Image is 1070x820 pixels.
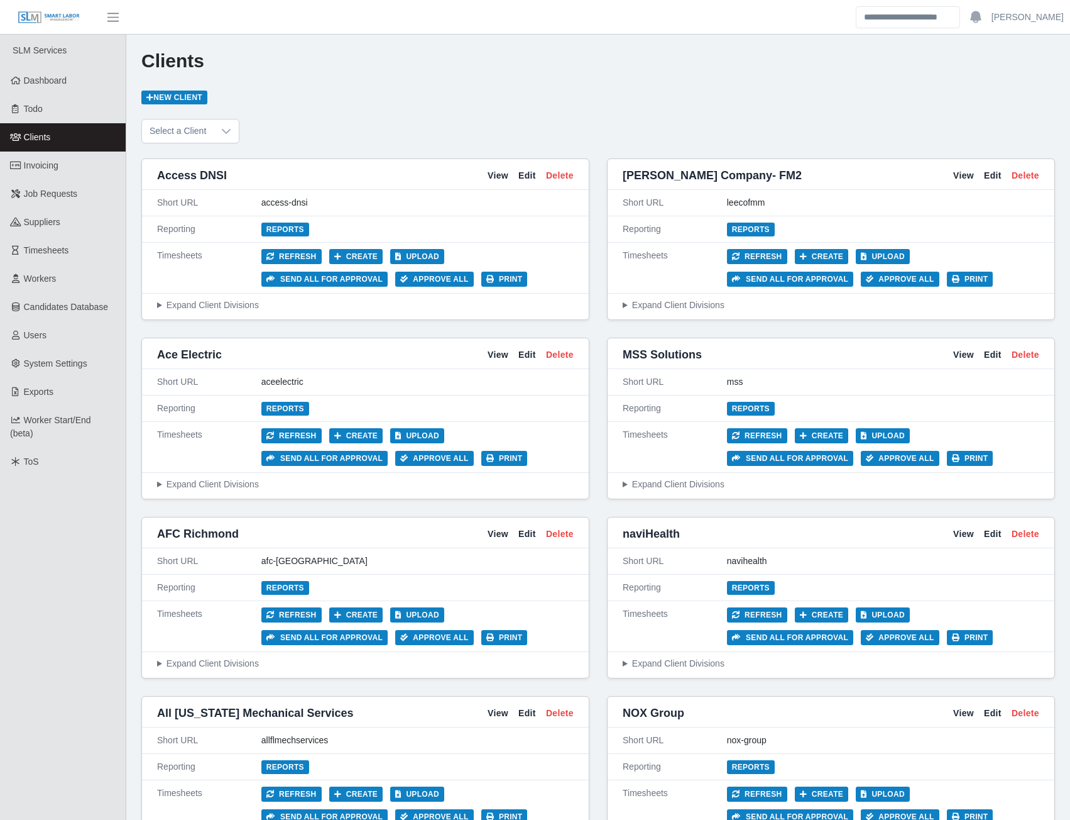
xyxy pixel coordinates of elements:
[390,428,444,443] button: Upload
[727,734,1039,747] div: nox-group
[390,787,444,802] button: Upload
[329,249,383,264] button: Create
[157,760,261,773] div: Reporting
[518,348,536,362] a: Edit
[24,274,57,284] span: Workers
[157,223,261,236] div: Reporting
[795,428,849,443] button: Create
[991,11,1064,24] a: [PERSON_NAME]
[953,528,974,541] a: View
[518,169,536,182] a: Edit
[481,630,528,645] button: Print
[727,249,787,264] button: Refresh
[623,734,727,747] div: Short URL
[261,402,309,416] a: Reports
[795,787,849,802] button: Create
[141,50,1055,72] h1: Clients
[395,451,474,466] button: Approve All
[623,402,727,415] div: Reporting
[24,358,87,368] span: System Settings
[623,223,727,236] div: Reporting
[157,375,261,389] div: Short URL
[329,428,383,443] button: Create
[623,346,702,363] span: MSS Solutions
[157,478,574,491] summary: Expand Client Divisions
[953,707,974,720] a: View
[261,630,388,645] button: Send all for approval
[24,330,47,340] span: Users
[546,348,574,362] a: Delete
[546,707,574,720] a: Delete
[856,787,910,802] button: Upload
[623,249,727,287] div: Timesheets
[261,581,309,595] a: Reports
[24,104,43,114] span: Todo
[947,630,993,645] button: Print
[329,607,383,623] button: Create
[261,196,574,209] div: access-dnsi
[261,428,322,443] button: Refresh
[953,169,974,182] a: View
[395,630,474,645] button: Approve All
[157,428,261,466] div: Timesheets
[261,555,574,568] div: afc-[GEOGRAPHIC_DATA]
[157,734,261,747] div: Short URL
[623,196,727,209] div: Short URL
[623,607,727,645] div: Timesheets
[157,167,227,184] span: Access DNSI
[390,249,444,264] button: Upload
[727,787,787,802] button: Refresh
[727,272,853,287] button: Send all for approval
[261,272,388,287] button: Send all for approval
[24,457,39,467] span: ToS
[861,272,939,287] button: Approve All
[1012,169,1039,182] a: Delete
[24,75,67,86] span: Dashboard
[727,402,775,416] a: Reports
[390,607,444,623] button: Upload
[261,787,322,802] button: Refresh
[623,555,727,568] div: Short URL
[623,167,802,184] span: [PERSON_NAME] Company- FM2
[18,11,80,25] img: SLM Logo
[157,581,261,594] div: Reporting
[13,45,67,55] span: SLM Services
[261,375,574,389] div: aceelectric
[727,196,1039,209] div: leecofmm
[1012,528,1039,541] a: Delete
[157,346,222,363] span: Ace Electric
[623,525,680,543] span: naviHealth
[142,119,214,143] span: Select a Client
[856,249,910,264] button: Upload
[984,348,1002,362] a: Edit
[157,704,353,722] span: All [US_STATE] Mechanical Services
[727,607,787,623] button: Refresh
[1012,348,1039,362] a: Delete
[518,528,536,541] a: Edit
[24,189,78,199] span: Job Requests
[727,555,1039,568] div: navihealth
[861,451,939,466] button: Approve All
[953,348,974,362] a: View
[488,528,508,541] a: View
[947,451,993,466] button: Print
[984,169,1002,182] a: Edit
[795,607,849,623] button: Create
[727,581,775,595] a: Reports
[795,249,849,264] button: Create
[488,348,508,362] a: View
[261,223,309,236] a: Reports
[24,245,69,255] span: Timesheets
[727,760,775,774] a: Reports
[24,302,109,312] span: Candidates Database
[623,704,684,722] span: NOX Group
[984,707,1002,720] a: Edit
[481,451,528,466] button: Print
[856,6,960,28] input: Search
[24,217,60,227] span: Suppliers
[861,630,939,645] button: Approve All
[488,707,508,720] a: View
[157,525,239,543] span: AFC Richmond
[10,415,91,438] span: Worker Start/End (beta)
[727,630,853,645] button: Send all for approval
